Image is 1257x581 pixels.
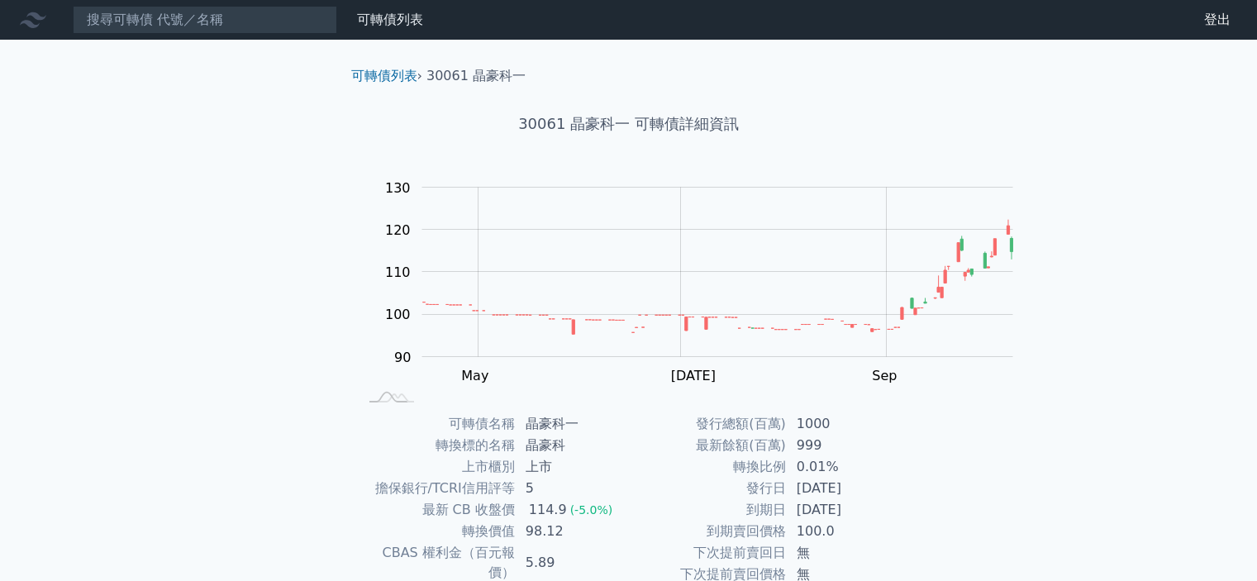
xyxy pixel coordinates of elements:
td: [DATE] [787,499,900,521]
tspan: Sep [872,368,897,383]
li: › [351,66,422,86]
a: 可轉債列表 [357,12,423,27]
td: 下次提前賣回日 [629,542,787,564]
td: 上市 [516,456,629,478]
td: 到期日 [629,499,787,521]
span: (-5.0%) [570,503,613,517]
tspan: 120 [385,222,411,238]
g: Chart [376,180,1037,419]
td: 可轉債名稱 [358,413,516,435]
tspan: 90 [394,350,411,365]
td: 晶豪科一 [516,413,629,435]
td: 轉換比例 [629,456,787,478]
td: 發行日 [629,478,787,499]
h1: 30061 晶豪科一 可轉債詳細資訊 [338,112,920,136]
td: 98.12 [516,521,629,542]
td: 100.0 [787,521,900,542]
td: 晶豪科 [516,435,629,456]
iframe: Chat Widget [1174,502,1257,581]
li: 30061 晶豪科一 [426,66,526,86]
tspan: 130 [385,180,411,196]
td: 擔保銀行/TCRI信用評等 [358,478,516,499]
td: [DATE] [787,478,900,499]
td: 上市櫃別 [358,456,516,478]
td: 5 [516,478,629,499]
td: 最新餘額(百萬) [629,435,787,456]
td: 到期賣回價格 [629,521,787,542]
td: 轉換標的名稱 [358,435,516,456]
a: 登出 [1191,7,1244,33]
td: 無 [787,542,900,564]
tspan: [DATE] [671,368,716,383]
tspan: 110 [385,264,411,280]
div: 聊天小工具 [1174,502,1257,581]
td: 0.01% [787,456,900,478]
tspan: May [461,368,488,383]
td: 999 [787,435,900,456]
td: 發行總額(百萬) [629,413,787,435]
input: 搜尋可轉債 代號／名稱 [73,6,337,34]
div: 114.9 [526,500,570,520]
td: 轉換價值 [358,521,516,542]
td: 1000 [787,413,900,435]
a: 可轉債列表 [351,68,417,83]
td: 最新 CB 收盤價 [358,499,516,521]
tspan: 100 [385,307,411,322]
